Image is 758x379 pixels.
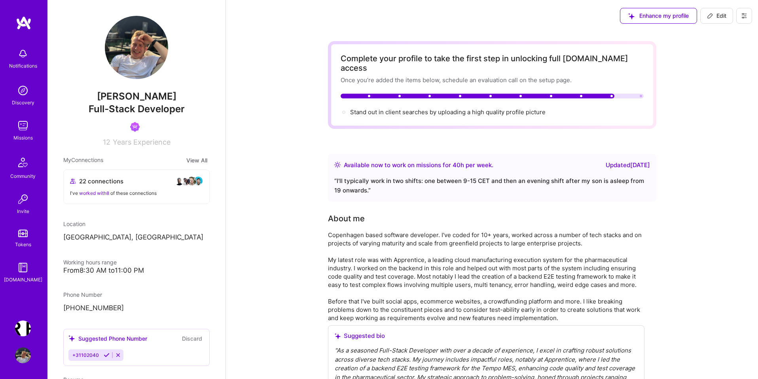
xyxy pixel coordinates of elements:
[70,189,203,197] div: I've of these connections
[63,259,117,266] span: Working hours range
[17,207,29,215] div: Invite
[15,321,31,336] img: Terr.ai: Building an Innovative Real Estate Platform
[18,230,28,237] img: tokens
[113,138,171,146] span: Years Experience
[328,231,644,322] div: Copenhagen based software developer. I've coded for 10+ years, worked across a number of tech sta...
[15,46,31,62] img: bell
[63,291,102,298] span: Phone Number
[63,233,210,242] p: [GEOGRAPHIC_DATA], [GEOGRAPHIC_DATA]
[187,176,197,186] img: avatar
[63,304,210,313] p: [PHONE_NUMBER]
[334,176,650,195] div: “ I'll typically work in two shifts: one between 9-15 CET and then an evening shift after my son ...
[63,156,103,165] span: My Connections
[104,352,110,358] i: Accept
[707,12,726,20] span: Edit
[130,122,140,132] img: Been on Mission
[79,190,109,196] span: worked with 8
[13,321,33,336] a: Terr.ai: Building an Innovative Real Estate Platform
[63,91,210,102] span: [PERSON_NAME]
[700,8,733,24] button: Edit
[341,54,644,73] div: Complete your profile to take the first step in unlocking full [DOMAIN_NAME] access
[328,213,365,224] div: About me
[174,176,184,186] img: avatar
[15,347,31,363] img: User Avatar
[15,83,31,98] img: discovery
[335,332,638,340] div: Suggested bio
[335,333,341,339] i: icon SuggestedTeams
[9,62,37,70] div: Notifications
[15,260,31,275] img: guide book
[89,103,185,115] span: Full-Stack Developer
[105,16,168,79] img: User Avatar
[63,170,210,204] button: 22 connectionsavataravataravataravatarI've worked with8 of these connections
[10,172,36,180] div: Community
[350,108,546,116] div: Stand out in client searches by uploading a high quality profile picture
[68,334,147,343] div: Suggested Phone Number
[72,352,99,358] span: +31102040
[13,153,32,172] img: Community
[181,176,190,186] img: avatar
[15,240,31,249] div: Tokens
[63,266,210,275] div: From 8:30 AM to 11:00 PM
[341,76,644,84] div: Once you’re added the items below, schedule an evaluation call on the setup page.
[103,138,110,146] span: 12
[13,134,33,142] div: Missions
[63,220,210,228] div: Location
[12,98,34,107] div: Discovery
[16,16,32,30] img: logo
[70,178,76,184] i: icon Collaborator
[180,334,205,343] button: Discard
[15,191,31,207] img: Invite
[4,275,42,284] div: [DOMAIN_NAME]
[68,335,75,342] i: icon SuggestedTeams
[79,177,123,185] span: 22 connections
[184,156,210,165] button: View All
[606,160,650,170] div: Updated [DATE]
[193,176,203,186] img: avatar
[453,161,460,169] span: 40
[115,352,121,358] i: Reject
[334,162,341,168] img: Availability
[15,118,31,134] img: teamwork
[13,347,33,363] a: User Avatar
[344,160,493,170] div: Available now to work on missions for h per week .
